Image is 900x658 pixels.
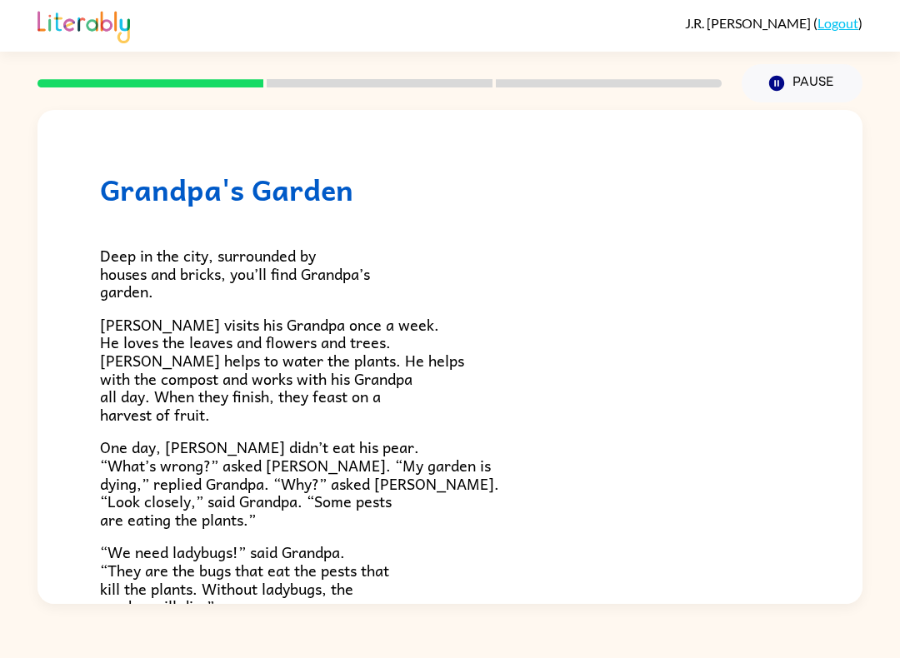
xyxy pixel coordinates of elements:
[100,172,800,207] h1: Grandpa's Garden
[100,243,370,303] span: Deep in the city, surrounded by houses and bricks, you’ll find Grandpa’s garden.
[685,15,813,31] span: J.R. [PERSON_NAME]
[37,7,130,43] img: Literably
[100,540,389,618] span: “We need ladybugs!” said Grandpa. “They are the bugs that eat the pests that kill the plants. Wit...
[817,15,858,31] a: Logout
[100,435,499,531] span: One day, [PERSON_NAME] didn’t eat his pear. “What’s wrong?” asked [PERSON_NAME]. “My garden is dy...
[742,64,862,102] button: Pause
[685,15,862,31] div: ( )
[100,312,464,426] span: [PERSON_NAME] visits his Grandpa once a week. He loves the leaves and flowers and trees. [PERSON_...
